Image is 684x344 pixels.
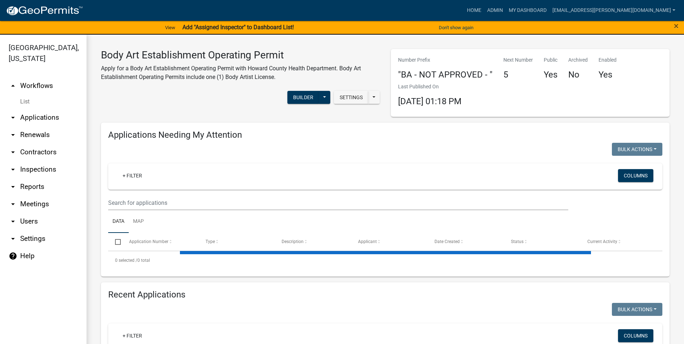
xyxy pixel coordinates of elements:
[206,239,215,244] span: Type
[504,233,581,250] datatable-header-cell: Status
[484,4,506,17] a: Admin
[612,303,662,316] button: Bulk Actions
[544,70,557,80] h4: Yes
[108,251,662,269] div: 0 total
[568,56,588,64] p: Archived
[398,56,493,64] p: Number Prefix
[108,290,662,300] h4: Recent Applications
[436,22,476,34] button: Don't show again
[9,148,17,156] i: arrow_drop_down
[122,233,198,250] datatable-header-cell: Application Number
[334,91,369,104] button: Settings
[108,130,662,140] h4: Applications Needing My Attention
[398,96,462,106] span: [DATE] 01:18 PM
[587,239,617,244] span: Current Activity
[674,21,679,31] span: ×
[282,239,304,244] span: Description
[198,233,275,250] datatable-header-cell: Type
[9,252,17,260] i: help
[503,56,533,64] p: Next Number
[129,239,168,244] span: Application Number
[581,233,657,250] datatable-header-cell: Current Activity
[511,239,524,244] span: Status
[287,91,319,104] button: Builder
[162,22,178,34] a: View
[568,70,588,80] h4: No
[351,233,428,250] datatable-header-cell: Applicant
[434,239,460,244] span: Date Created
[101,64,380,81] p: Apply for a Body Art Establishment Operating Permit with Howard County Health Department. Body Ar...
[612,143,662,156] button: Bulk Actions
[117,329,148,342] a: + Filter
[108,233,122,250] datatable-header-cell: Select
[101,49,380,61] h3: Body Art Establishment Operating Permit
[599,70,617,80] h4: Yes
[464,4,484,17] a: Home
[108,210,129,233] a: Data
[117,169,148,182] a: + Filter
[9,234,17,243] i: arrow_drop_down
[9,113,17,122] i: arrow_drop_down
[550,4,678,17] a: [EMAIL_ADDRESS][PERSON_NAME][DOMAIN_NAME]
[544,56,557,64] p: Public
[129,210,148,233] a: Map
[9,131,17,139] i: arrow_drop_down
[9,200,17,208] i: arrow_drop_down
[674,22,679,30] button: Close
[9,81,17,90] i: arrow_drop_up
[398,83,462,91] p: Last Published On
[618,329,653,342] button: Columns
[182,24,294,31] strong: Add "Assigned Inspector" to Dashboard List!
[398,70,493,80] h4: "BA - NOT APPROVED - "
[108,195,568,210] input: Search for applications
[358,239,377,244] span: Applicant
[115,258,137,263] span: 0 selected /
[506,4,550,17] a: My Dashboard
[599,56,617,64] p: Enabled
[9,165,17,174] i: arrow_drop_down
[618,169,653,182] button: Columns
[9,182,17,191] i: arrow_drop_down
[428,233,504,250] datatable-header-cell: Date Created
[503,70,533,80] h4: 5
[9,217,17,226] i: arrow_drop_down
[275,233,351,250] datatable-header-cell: Description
